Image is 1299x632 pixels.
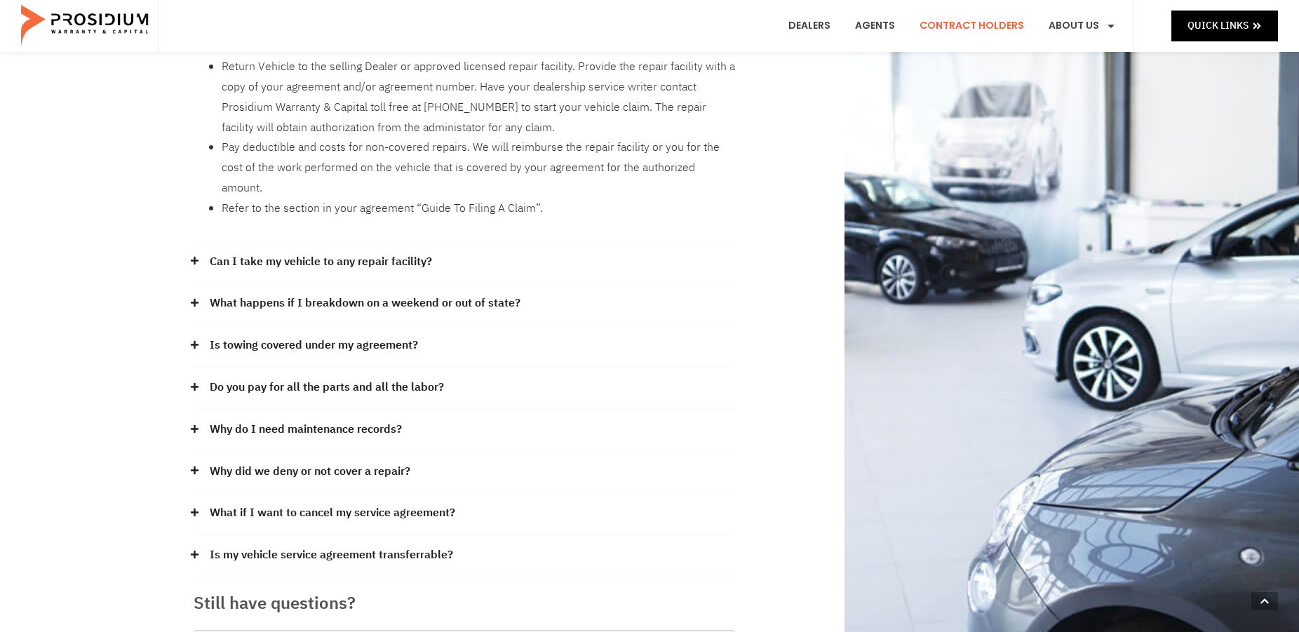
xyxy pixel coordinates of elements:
div: Why did we deny or not cover a repair? [194,451,735,493]
a: Is my vehicle service agreement transferrable? [210,545,453,565]
a: What if I want to cancel my service agreement? [210,503,455,523]
a: Why did we deny or not cover a repair? [210,462,410,482]
span: Quick Links [1187,17,1248,34]
a: What happens if I breakdown on a weekend or out of state? [210,293,520,314]
li: Pay deductible and costs for non-covered repairs. We will reimburse the repair facility or you fo... [222,137,735,198]
a: Can I take my vehicle to any repair facility? [210,252,432,272]
h3: Still have questions? [194,591,735,616]
li: Return Vehicle to the selling Dealer or approved licensed repair facility. Provide the repair fac... [222,57,735,137]
a: Why do I need maintenance records? [210,419,402,440]
div: What happens if I breakdown on a weekend or out of state? [194,283,735,325]
div: Can I take my vehicle to any repair facility? [194,241,735,283]
div: Why do I need maintenance records? [194,409,735,451]
div: What if I want to cancel my service agreement? [194,492,735,534]
a: Is towing covered under my agreement? [210,335,418,356]
div: Is towing covered under my agreement? [194,325,735,367]
li: Refer to the section in your agreement “Guide To Filing A Claim”. [222,199,735,219]
a: Do you pay for all the parts and all the labor? [210,377,444,398]
div: Is my vehicle service agreement transferrable? [194,534,735,577]
a: Quick Links [1171,11,1278,41]
div: Do you pay for all the parts and all the labor? [194,367,735,409]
